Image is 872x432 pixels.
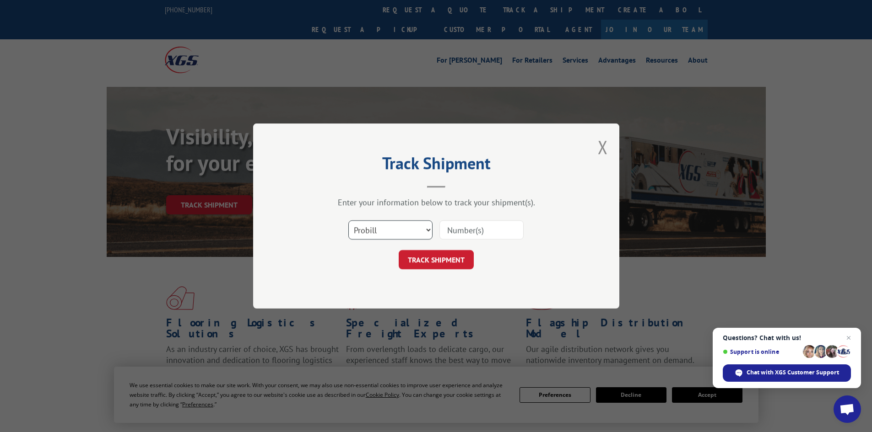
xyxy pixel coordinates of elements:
[399,250,474,269] button: TRACK SHIPMENT
[843,332,854,343] span: Close chat
[299,157,574,174] h2: Track Shipment
[723,348,800,355] span: Support is online
[439,220,524,240] input: Number(s)
[598,135,608,159] button: Close modal
[723,364,851,382] div: Chat with XGS Customer Support
[723,334,851,341] span: Questions? Chat with us!
[747,368,839,377] span: Chat with XGS Customer Support
[299,197,574,208] div: Enter your information below to track your shipment(s).
[834,395,861,423] div: Open chat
